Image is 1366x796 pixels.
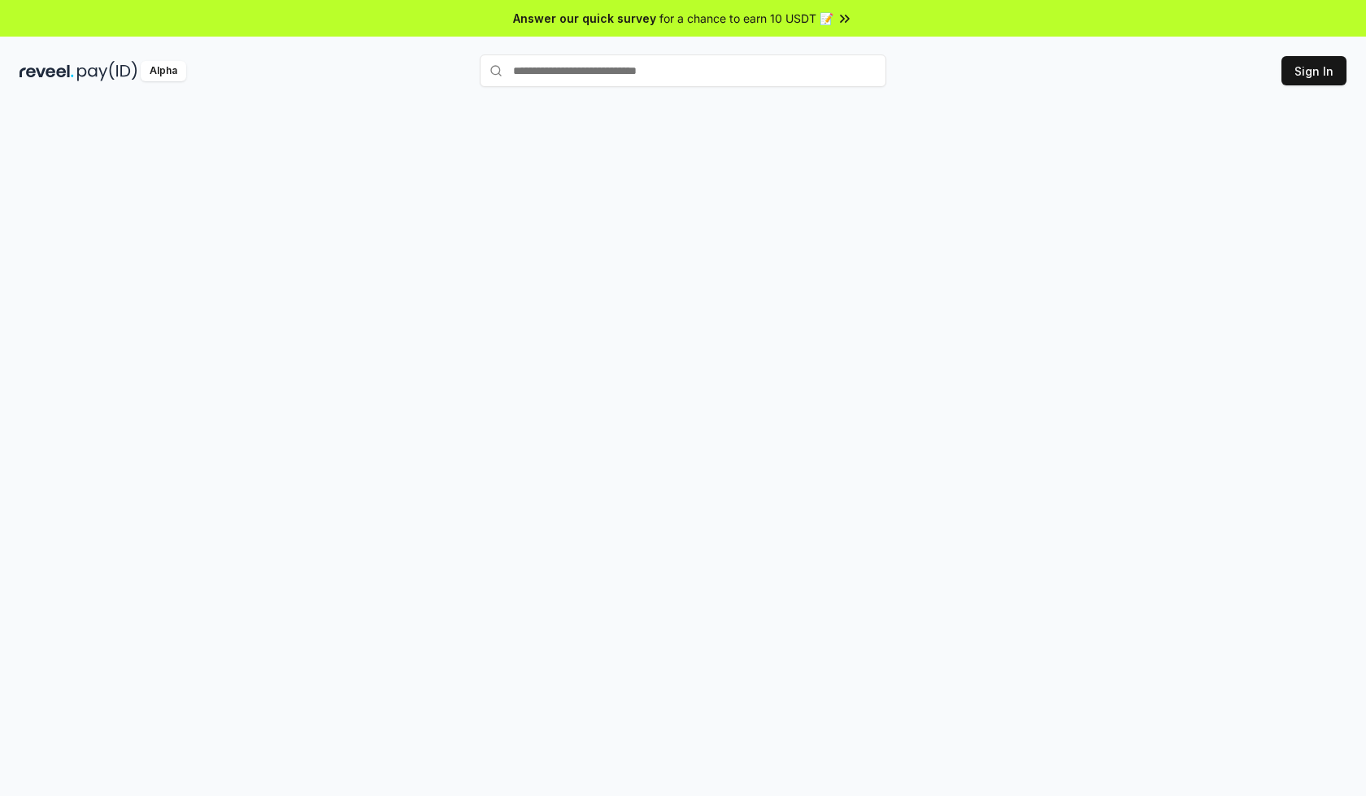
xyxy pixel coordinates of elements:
[20,61,74,81] img: reveel_dark
[141,61,186,81] div: Alpha
[77,61,137,81] img: pay_id
[659,10,833,27] span: for a chance to earn 10 USDT 📝
[1281,56,1346,85] button: Sign In
[513,10,656,27] span: Answer our quick survey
